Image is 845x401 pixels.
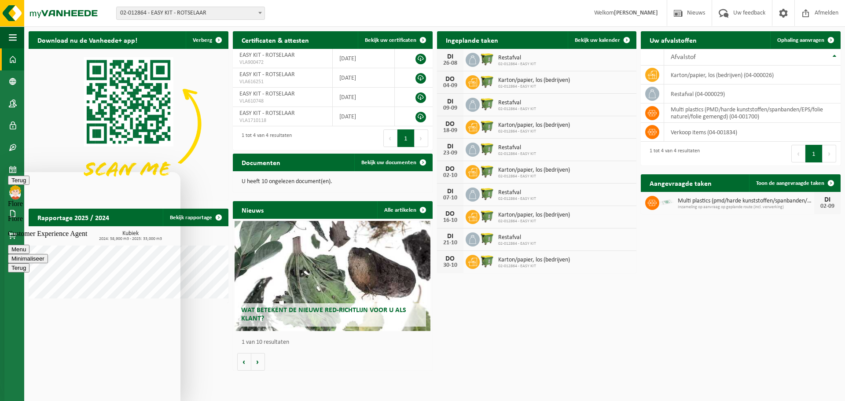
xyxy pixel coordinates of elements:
[441,233,459,240] div: DI
[498,77,570,84] span: Karton/papier, los (bedrijven)
[480,52,495,66] img: WB-1100-HPE-GN-51
[819,203,836,210] div: 02-09
[163,209,228,226] a: Bekijk rapportage
[333,88,394,107] td: [DATE]
[441,128,459,134] div: 18-09
[664,103,841,123] td: multi plastics (PMD/harde kunststoffen/spanbanden/EPS/folie naturel/folie gemengd) (04-001700)
[498,107,536,112] span: 02-012864 - EASY KIT
[239,117,326,124] span: VLA1710118
[480,141,495,156] img: WB-1100-HPE-GN-51
[415,129,428,147] button: Next
[397,129,415,147] button: 1
[358,31,432,49] a: Bekijk uw certificaten
[575,37,620,43] span: Bekijk uw kalender
[441,98,459,105] div: DI
[770,31,840,49] a: Ophaling aanvragen
[498,196,536,202] span: 02-012864 - EASY KIT
[239,78,326,85] span: VLA616251
[441,150,459,156] div: 23-09
[333,68,394,88] td: [DATE]
[498,174,570,179] span: 02-012864 - EASY KIT
[4,172,180,401] iframe: chat widget
[678,198,814,205] span: Multi plastics (pmd/harde kunststoffen/spanbanden/eps/folie naturel/folie gemeng...
[480,74,495,89] img: WB-1100-HPE-GN-51
[441,173,459,179] div: 02-10
[480,164,495,179] img: WB-1100-HPE-GN-51
[498,234,536,241] span: Restafval
[498,129,570,134] span: 02-012864 - EASY KIT
[239,71,295,78] span: EASY KIT - ROTSELAAR
[749,174,840,192] a: Toon de aangevraagde taken
[441,143,459,150] div: DI
[242,179,424,185] p: U heeft 10 ongelezen document(en).
[805,145,823,162] button: 1
[441,217,459,224] div: 16-10
[241,307,406,322] span: Wat betekent de nieuwe RED-richtlijn voor u als klant?
[756,180,824,186] span: Toon de aangevraagde taken
[664,123,841,142] td: verkoop items (04-001834)
[441,255,459,262] div: DO
[823,145,836,162] button: Next
[791,145,805,162] button: Previous
[498,219,570,224] span: 02-012864 - EASY KIT
[819,196,836,203] div: DI
[441,53,459,60] div: DI
[659,195,674,210] img: LP-SK-00500-LPE-16
[498,55,536,62] span: Restafval
[441,210,459,217] div: DO
[29,31,146,48] h2: Download nu de Vanheede+ app!
[441,76,459,83] div: DO
[480,254,495,269] img: WB-1100-HPE-GN-51
[233,201,272,218] h2: Nieuws
[480,231,495,246] img: WB-1100-HPE-GN-51
[498,62,536,67] span: 02-012864 - EASY KIT
[641,174,720,191] h2: Aangevraagde taken
[498,151,536,157] span: 02-012864 - EASY KIT
[441,105,459,111] div: 09-09
[251,353,265,371] button: Volgende
[480,209,495,224] img: WB-1100-HPE-GN-51
[498,189,536,196] span: Restafval
[441,83,459,89] div: 04-09
[441,240,459,246] div: 21-10
[333,107,394,126] td: [DATE]
[498,84,570,89] span: 02-012864 - EASY KIT
[498,99,536,107] span: Restafval
[664,66,841,85] td: karton/papier, los (bedrijven) (04-000026)
[237,353,251,371] button: Vorige
[441,262,459,269] div: 30-10
[233,154,289,171] h2: Documenten
[441,166,459,173] div: DO
[498,167,570,174] span: Karton/papier, los (bedrijven)
[437,31,507,48] h2: Ingeplande taken
[678,205,814,210] span: Inzameling op aanvraag op geplande route (incl. verwerking)
[498,122,570,129] span: Karton/papier, los (bedrijven)
[377,201,432,219] a: Alle artikelen
[441,60,459,66] div: 26-08
[242,339,428,346] p: 1 van 10 resultaten
[480,186,495,201] img: WB-1100-HPE-GN-51
[117,7,265,19] span: 02-012864 - EASY KIT - ROTSELAAR
[186,31,228,49] button: Verberg
[365,37,416,43] span: Bekijk uw certificaten
[237,129,292,148] div: 1 tot 4 van 4 resultaten
[441,188,459,195] div: DI
[354,154,432,171] a: Bekijk uw documenten
[568,31,636,49] a: Bekijk uw kalender
[441,121,459,128] div: DO
[480,96,495,111] img: WB-1100-HPE-GN-51
[239,98,326,105] span: VLA610748
[777,37,824,43] span: Ophaling aanvragen
[614,10,658,16] strong: [PERSON_NAME]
